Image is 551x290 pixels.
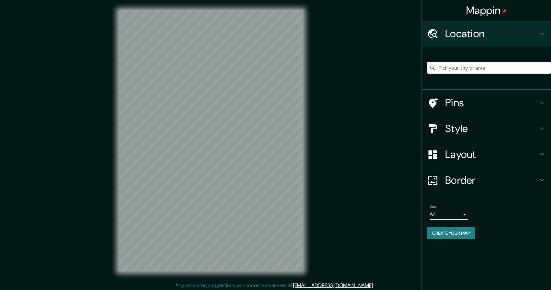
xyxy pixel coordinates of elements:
[427,62,551,74] input: Pick your city or area
[422,167,551,193] div: Border
[427,227,475,239] button: Create your map
[175,282,374,289] p: Any problems, suggestions, or concerns please email .
[445,148,538,161] h4: Layout
[422,141,551,167] div: Layout
[430,204,436,209] label: Size
[119,10,303,271] canvas: Map
[374,282,375,289] div: .
[445,27,538,40] h4: Location
[445,174,538,187] h4: Border
[293,282,373,289] a: [EMAIL_ADDRESS][DOMAIN_NAME]
[422,116,551,141] div: Style
[422,21,551,47] div: Location
[445,122,538,135] h4: Style
[430,209,468,220] div: A4
[502,9,507,14] img: pin-icon.png
[466,4,507,17] h4: Mappin
[445,96,538,109] h4: Pins
[375,282,376,289] div: .
[422,90,551,116] div: Pins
